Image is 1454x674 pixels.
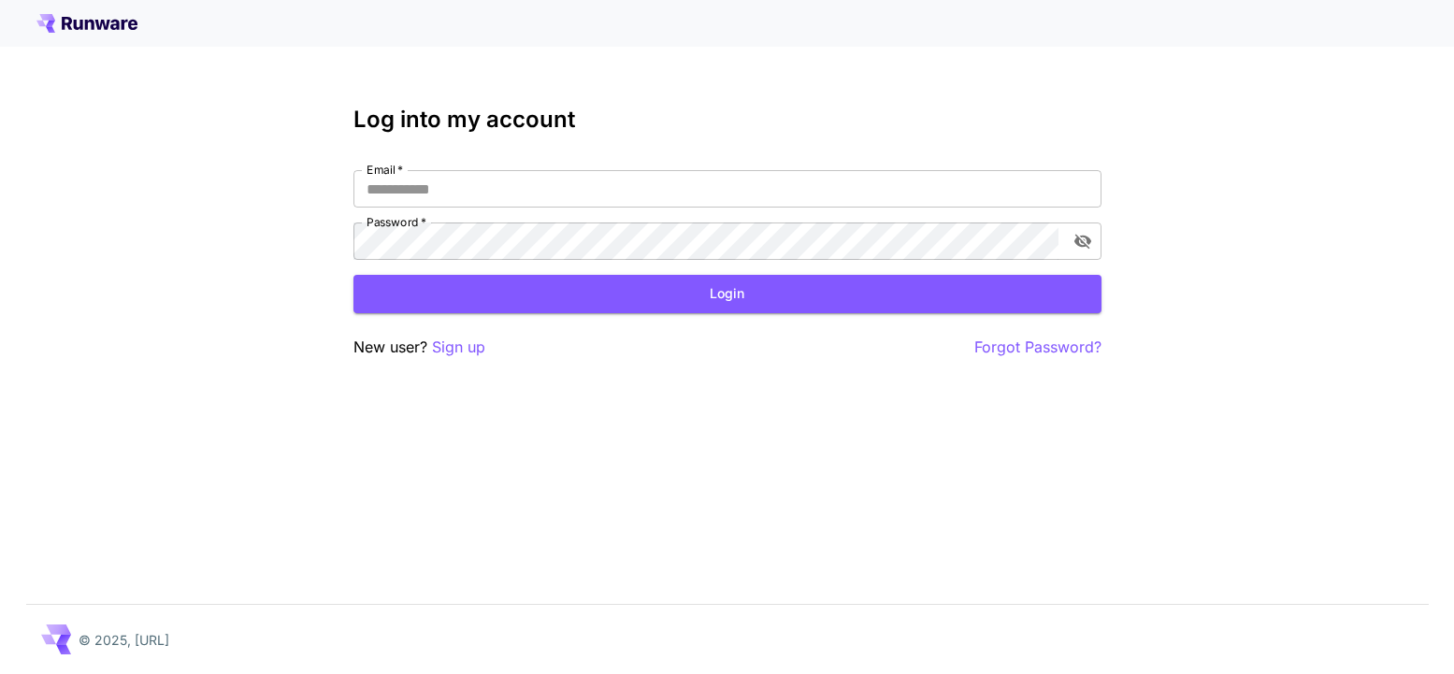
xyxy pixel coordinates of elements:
[367,214,426,230] label: Password
[367,162,403,178] label: Email
[432,336,485,359] button: Sign up
[353,275,1101,313] button: Login
[79,630,169,650] p: © 2025, [URL]
[353,336,485,359] p: New user?
[1066,224,1100,258] button: toggle password visibility
[353,107,1101,133] h3: Log into my account
[974,336,1101,359] button: Forgot Password?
